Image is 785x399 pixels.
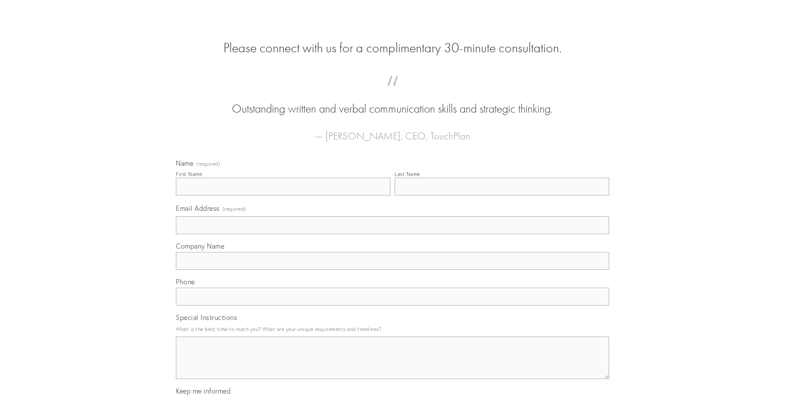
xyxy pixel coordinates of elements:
span: Keep me informed [176,387,231,395]
div: First Name [176,171,202,177]
span: Special Instructions [176,313,237,322]
span: Phone [176,277,195,286]
span: Name [176,159,193,167]
span: Company Name [176,242,224,250]
span: “ [189,84,596,101]
span: (required) [223,203,246,215]
div: Last Name [395,171,420,177]
span: (required) [196,161,220,167]
p: What is the best time to reach you? What are your unique requirements and timelines? [176,323,609,335]
blockquote: Outstanding written and verbal communication skills and strategic thinking. [189,84,596,117]
figcaption: — [PERSON_NAME], CEO, TouchPlan [189,117,596,144]
span: Email Address [176,204,220,212]
h2: Please connect with us for a complimentary 30-minute consultation. [176,40,609,56]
